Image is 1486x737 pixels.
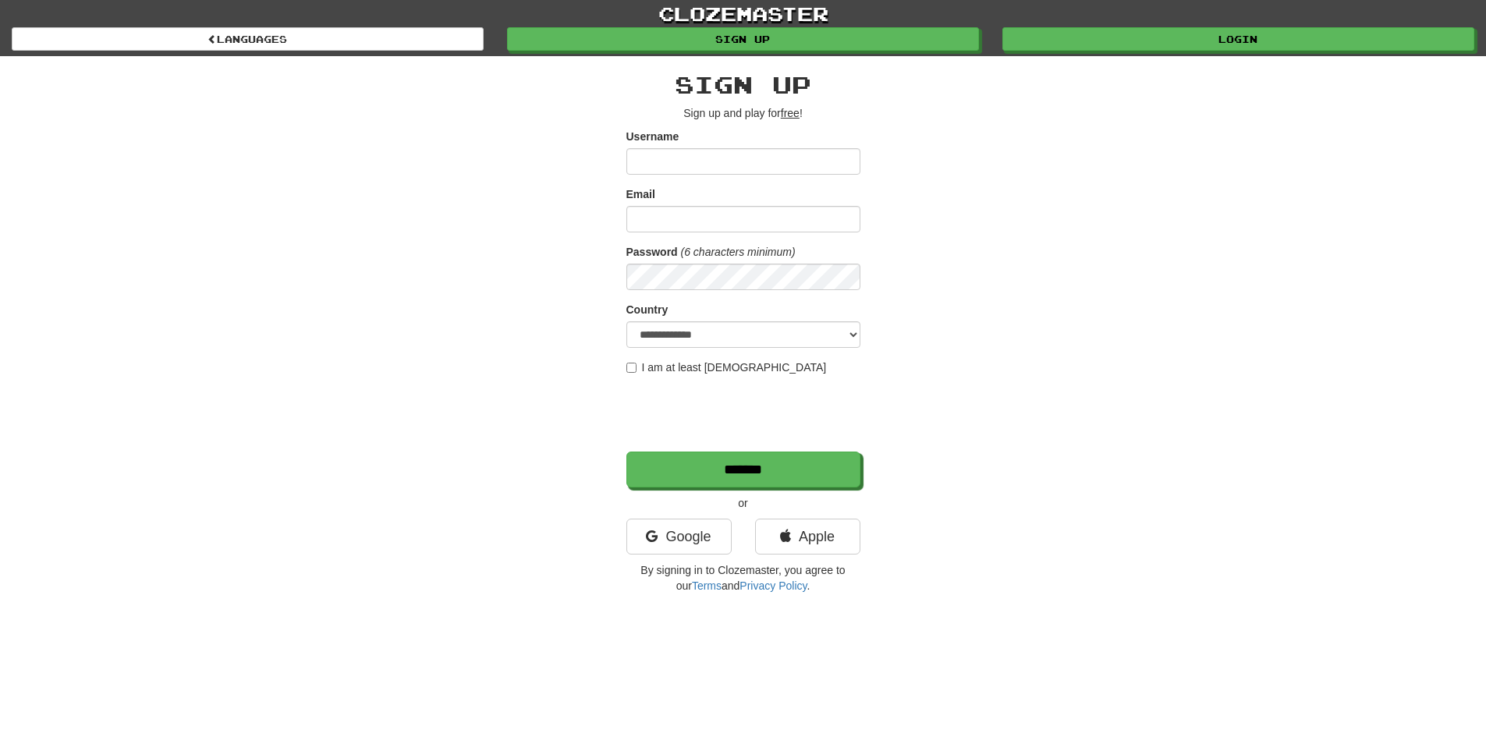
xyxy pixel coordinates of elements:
u: free [781,107,800,119]
a: Apple [755,519,860,555]
p: By signing in to Clozemaster, you agree to our and . [626,562,860,593]
a: Google [626,519,732,555]
label: Password [626,244,678,260]
h2: Sign up [626,72,860,97]
a: Privacy Policy [739,579,807,592]
label: I am at least [DEMOGRAPHIC_DATA] [626,360,827,375]
label: Username [626,129,679,144]
a: Terms [692,579,722,592]
a: Languages [12,27,484,51]
a: Sign up [507,27,979,51]
iframe: reCAPTCHA [626,383,864,444]
p: Sign up and play for ! [626,105,860,121]
em: (6 characters minimum) [681,246,796,258]
a: Login [1002,27,1474,51]
label: Country [626,302,669,317]
p: or [626,495,860,511]
input: I am at least [DEMOGRAPHIC_DATA] [626,363,637,373]
label: Email [626,186,655,202]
